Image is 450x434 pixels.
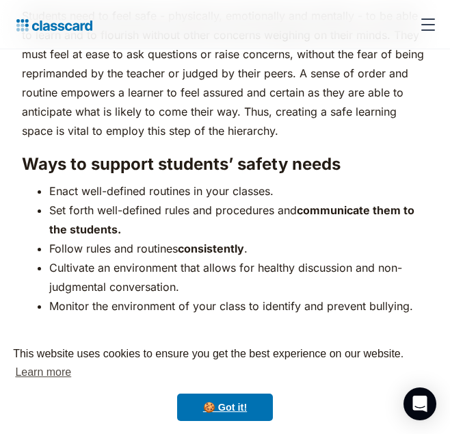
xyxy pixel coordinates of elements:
div: menu [412,8,439,41]
li: Set forth well-defined rules and procedures and [49,201,428,239]
div: Open Intercom Messenger [403,387,436,420]
strong: communicate them to the students. [49,203,414,236]
p: Students need to feel safe - physically, emotionally and mentally - to be able to learn and to fl... [22,6,428,140]
span: This website uses cookies to ensure you get the best experience on our website. [13,346,437,383]
h3: Ways to support students’ safety needs [22,154,428,175]
li: Cultivate an environment that allows for healthy discussion and non-judgmental conversation. [49,258,428,296]
li: Monitor the environment of your class to identify and prevent bullying. [49,296,428,316]
a: home [11,15,92,34]
li: Enact well-defined routines in your classes. [49,181,428,201]
a: learn more about cookies [13,362,73,383]
strong: consistently [178,242,244,255]
li: Follow rules and routines . [49,239,428,258]
a: dismiss cookie message [177,394,273,421]
p: ‍ [22,322,428,342]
